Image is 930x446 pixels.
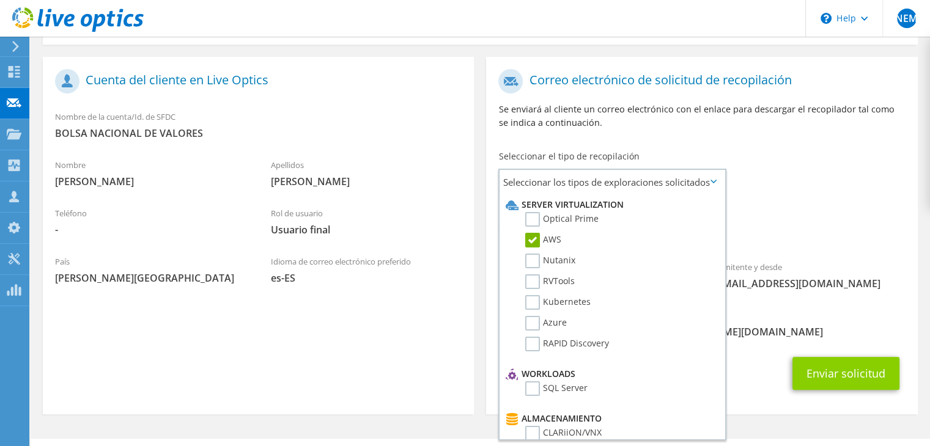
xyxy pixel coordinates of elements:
div: CC y Responder a [486,302,917,345]
label: CLARiiON/VNX [525,426,602,441]
span: Usuario final [271,223,462,236]
label: Kubernetes [525,295,591,310]
span: [PERSON_NAME] [271,175,462,188]
span: [PERSON_NAME][GEOGRAPHIC_DATA] [55,271,246,285]
div: Rol de usuario [259,200,474,243]
li: Workloads [503,367,718,381]
div: Apellidos [259,152,474,194]
span: Seleccionar los tipos de exploraciones solicitados [500,170,725,194]
h1: Cuenta del cliente en Live Optics [55,69,456,93]
svg: \n [821,13,832,24]
span: NEM [897,9,917,28]
div: Idioma de correo electrónico preferido [259,249,474,291]
label: Seleccionar el tipo de recopilación [498,150,639,163]
span: [PERSON_NAME] [55,175,246,188]
div: Nombre de la cuenta/Id. de SFDC [43,104,474,146]
p: Se enviará al cliente un correo electrónico con el enlace para descargar el recopilador tal como ... [498,103,905,130]
label: Nutanix [525,254,575,268]
div: Nombre [43,152,259,194]
label: Optical Prime [525,212,599,227]
label: Azure [525,316,567,331]
li: Server Virtualization [503,197,718,212]
span: [EMAIL_ADDRESS][DOMAIN_NAME] [714,277,906,290]
span: BOLSA NACIONAL DE VALORES [55,126,462,140]
button: Enviar solicitud [792,357,899,390]
label: SQL Server [525,381,588,396]
label: AWS [525,233,561,247]
label: RAPID Discovery [525,337,609,351]
div: Remitente y desde [702,254,918,296]
span: - [55,223,246,236]
div: Recopilaciones solicitadas [486,199,917,248]
div: Teléfono [43,200,259,243]
div: Para [486,254,702,296]
label: RVTools [525,274,575,289]
div: País [43,249,259,291]
h1: Correo electrónico de solicitud de recopilación [498,69,899,93]
li: Almacenamiento [503,411,718,426]
span: es-ES [271,271,462,285]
